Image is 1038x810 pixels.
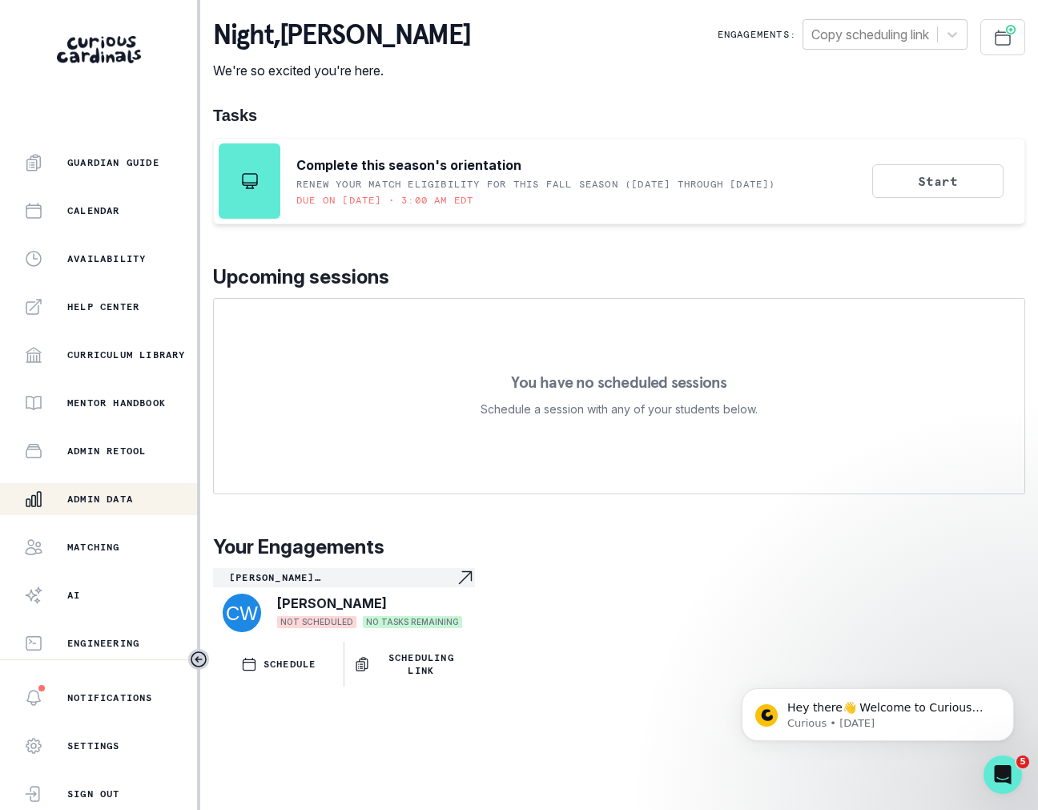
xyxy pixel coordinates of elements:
button: Start [872,164,1004,198]
p: Scheduling Link [376,651,465,677]
p: Due on [DATE] • 3:00 AM EDT [296,194,473,207]
p: [PERSON_NAME] Entrepreneurship/Blog 1-to-1-course [229,571,456,584]
a: [PERSON_NAME] Entrepreneurship/Blog 1-to-1-courseNavigate to engagement page[PERSON_NAME]NOT SCHE... [213,568,475,635]
img: Curious Cardinals Logo [57,36,141,63]
p: Sign Out [67,788,120,800]
p: SCHEDULE [264,658,316,671]
p: Mentor Handbook [67,397,166,409]
p: [PERSON_NAME] [277,594,387,613]
span: 5 [1016,756,1029,768]
p: Matching [67,541,120,554]
button: Schedule Sessions [980,19,1025,55]
p: You have no scheduled sessions [511,374,726,390]
p: Calendar [67,204,120,217]
button: Scheduling Link [344,642,475,687]
button: SCHEDULE [213,642,344,687]
p: Upcoming sessions [213,263,1025,292]
iframe: Intercom live chat [984,756,1022,794]
p: Availability [67,252,146,265]
p: Admin Retool [67,445,146,457]
p: Schedule a session with any of your students below. [481,400,758,419]
p: Engineering [67,637,139,650]
p: We're so excited you're here. [213,61,470,80]
button: Toggle sidebar [188,649,209,670]
p: night , [PERSON_NAME] [213,19,470,51]
p: Complete this season's orientation [296,155,521,175]
h1: Tasks [213,106,1025,125]
iframe: Intercom notifications message [718,655,1038,767]
p: Notifications [67,691,153,704]
span: NO TASKS REMAINING [363,616,462,628]
p: RENEW YOUR MATCH ELIGIBILITY FOR THIS FALL SEASON ([DATE] through [DATE]) [296,178,776,191]
p: Curriculum Library [67,349,186,361]
p: Admin Data [67,493,133,506]
p: Settings [67,739,120,752]
p: AI [67,589,80,602]
span: NOT SCHEDULED [277,616,356,628]
p: Your Engagements [213,533,1025,562]
p: Help Center [67,300,139,313]
svg: Navigate to engagement page [456,568,475,587]
p: Guardian Guide [67,156,159,169]
p: Engagements: [718,28,796,41]
img: svg [223,594,261,632]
